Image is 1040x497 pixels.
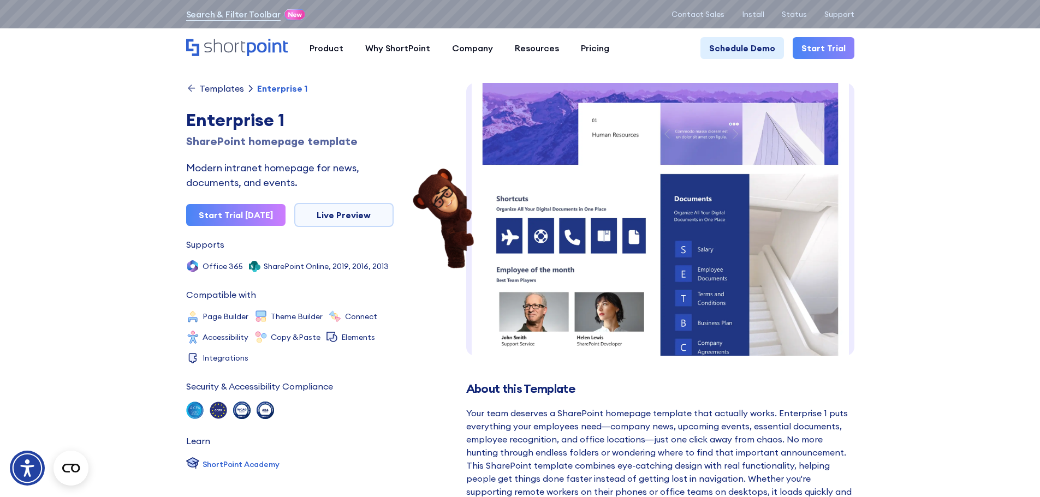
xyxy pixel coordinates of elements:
div: Connect [345,313,377,320]
a: Schedule Demo [700,37,784,59]
a: Support [824,10,854,19]
a: Status [782,10,807,19]
div: Templates [199,84,244,93]
div: Pricing [581,41,609,55]
div: SharePoint homepage template [186,133,394,149]
a: Why ShortPoint [354,37,441,59]
a: Live Preview [294,203,394,227]
a: Product [299,37,354,59]
div: Why ShortPoint [365,41,430,55]
div: Integrations [203,354,248,362]
div: SharePoint Online, 2019, 2016, 2013 [264,262,389,270]
div: ShortPoint Academy [203,459,280,470]
a: Templates [186,83,244,94]
div: Supports [186,240,224,249]
a: Install [742,10,764,19]
a: Search & Filter Toolbar [186,8,281,21]
div: Modern intranet homepage for news, documents, and events. [186,160,394,190]
div: Security & Accessibility Compliance [186,382,333,391]
div: Theme Builder [271,313,323,320]
div: Page Builder [203,313,248,320]
a: Resources [504,37,570,59]
div: Learn [186,436,210,445]
div: Compatible with [186,290,256,299]
div: Office 365 [203,262,243,270]
div: Product [310,41,343,55]
img: soc 2 [186,402,204,419]
div: Company [452,41,493,55]
div: Copy &Paste [271,333,320,341]
a: Company [441,37,504,59]
a: ShortPoint Academy [186,456,280,472]
div: Enterprise 1 [257,84,307,93]
div: Enterprise 1 [186,107,394,133]
div: Accessibility Menu [10,451,45,486]
iframe: Chat Widget [985,445,1040,497]
div: Resources [515,41,559,55]
div: Elements [341,333,375,341]
a: Pricing [570,37,620,59]
div: Accessibility [203,333,248,341]
a: Home [186,39,288,57]
a: Contact Sales [671,10,724,19]
a: Start Trial [793,37,854,59]
h2: About this Template [466,382,854,396]
button: Open CMP widget [54,451,88,486]
a: Start Trial [DATE] [186,204,286,226]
